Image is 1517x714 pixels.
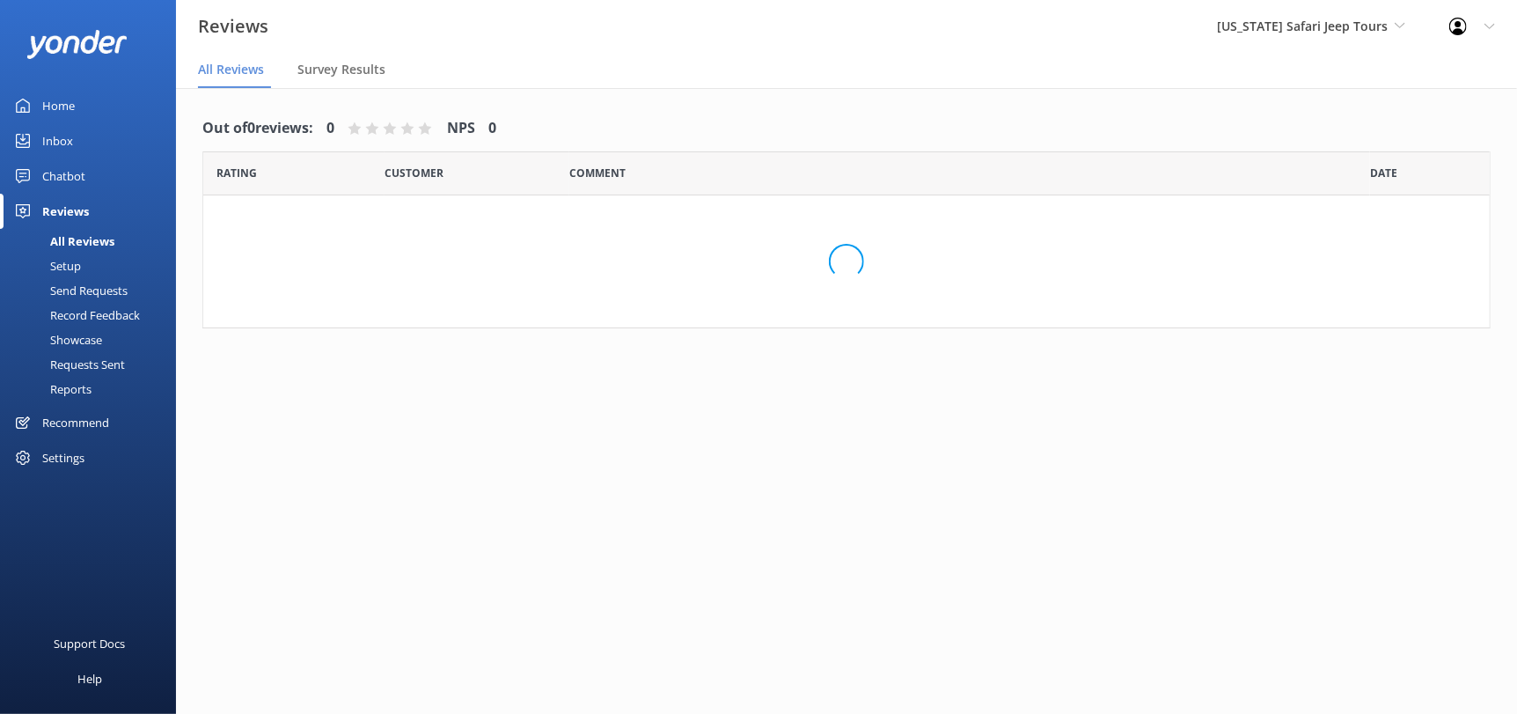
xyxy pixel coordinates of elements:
span: All Reviews [198,61,264,78]
span: Question [569,165,626,181]
a: Record Feedback [11,303,176,328]
span: [US_STATE] Safari Jeep Tours [1217,18,1388,34]
span: Survey Results [297,61,385,78]
span: Date [385,165,443,181]
h3: Reviews [198,12,268,40]
div: Recommend [42,405,109,440]
a: Reports [11,377,176,401]
h4: Out of 0 reviews: [202,117,313,140]
div: Inbox [42,123,73,158]
div: Showcase [11,328,102,352]
div: Settings [42,440,84,475]
span: Date [1370,165,1397,181]
div: Send Requests [11,278,128,303]
h4: 0 [326,117,334,140]
div: Reviews [42,194,89,229]
div: Home [42,88,75,123]
img: yonder-white-logo.png [26,30,128,59]
span: Date [216,165,257,181]
h4: NPS [447,117,475,140]
a: All Reviews [11,229,176,254]
div: All Reviews [11,229,114,254]
div: Support Docs [55,626,126,661]
div: Record Feedback [11,303,140,328]
h4: 0 [488,117,496,140]
a: Requests Sent [11,352,176,377]
div: Reports [11,377,92,401]
a: Showcase [11,328,176,352]
div: Help [77,661,102,696]
div: Setup [11,254,81,278]
div: Chatbot [42,158,85,194]
div: Requests Sent [11,352,125,377]
a: Send Requests [11,278,176,303]
a: Setup [11,254,176,278]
